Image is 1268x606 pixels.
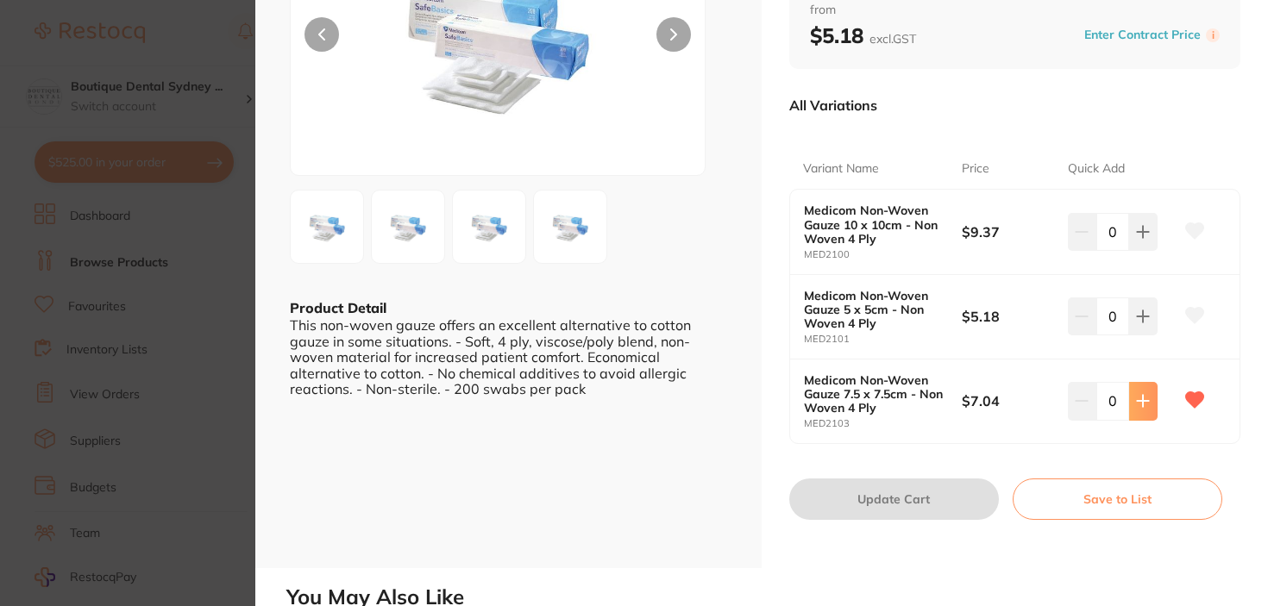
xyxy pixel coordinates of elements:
[539,196,601,258] img: NS1qcGctNTgxODA
[1079,27,1206,43] button: Enter Contract Price
[962,160,989,178] p: Price
[458,196,520,258] img: NS1qcGctNTgxNzk
[810,22,916,48] b: $5.18
[1013,478,1222,520] button: Save to List
[804,203,946,245] b: Medicom Non-Woven Gauze 10 x 10cm - Non Woven 4 Ply
[804,334,962,345] small: MED2101
[804,249,962,260] small: MED2100
[789,97,877,114] p: All Variations
[962,391,1057,410] b: $7.04
[377,196,439,258] img: NS1qcGctNTgxNzg
[803,160,879,178] p: Variant Name
[1206,28,1220,42] label: i
[296,196,358,258] img: NS1qcGctNTgxNzc
[810,2,1220,19] span: from
[804,373,946,415] b: Medicom Non-Woven Gauze 7.5 x 7.5cm - Non Woven 4 Ply
[804,418,962,429] small: MED2103
[962,307,1057,326] b: $5.18
[290,317,727,397] div: This non-woven gauze offers an excellent alternative to cotton gauze in some situations. - Soft, ...
[804,289,946,330] b: Medicom Non-Woven Gauze 5 x 5cm - Non Woven 4 Ply
[1068,160,1125,178] p: Quick Add
[962,222,1057,241] b: $9.37
[290,299,386,316] b: Product Detail
[789,478,999,520] button: Update Cart
[869,31,916,47] span: excl. GST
